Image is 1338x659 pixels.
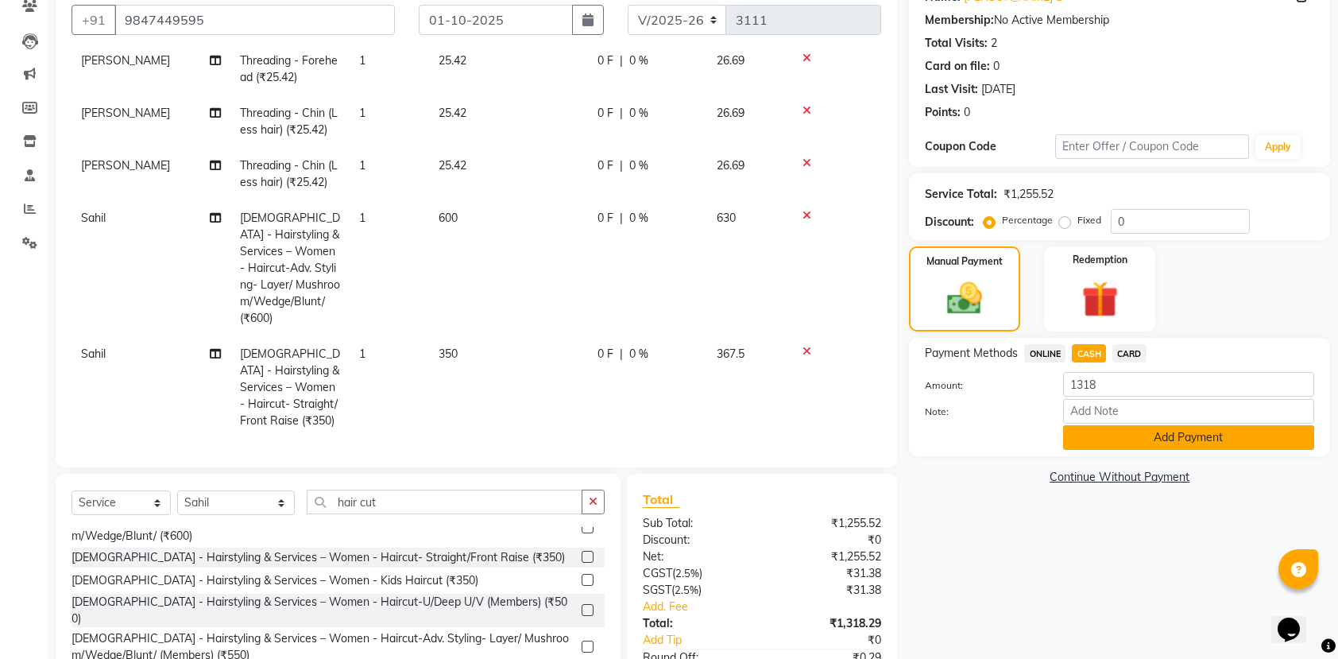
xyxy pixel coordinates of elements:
[631,582,762,599] div: ( )
[597,105,613,122] span: 0 F
[620,157,623,174] span: |
[631,615,762,632] div: Total:
[762,565,893,582] div: ₹31.38
[631,515,762,532] div: Sub Total:
[597,52,613,69] span: 0 F
[762,515,893,532] div: ₹1,255.52
[1073,253,1127,267] label: Redemption
[72,549,565,566] div: [DEMOGRAPHIC_DATA] - Hairstyling & Services – Women - Haircut- Straight/Front Raise (₹350)
[912,469,1327,486] a: Continue Without Payment
[631,565,762,582] div: ( )
[439,158,466,173] span: 25.42
[81,158,170,173] span: [PERSON_NAME]
[631,549,762,565] div: Net:
[597,157,613,174] span: 0 F
[81,347,106,361] span: Sahil
[240,211,340,325] span: [DEMOGRAPHIC_DATA] - Hairstyling & Services – Women - Haircut-Adv. Styling- Layer/ Mushroom/Wedge...
[620,105,623,122] span: |
[439,106,466,120] span: 25.42
[631,532,762,549] div: Discount:
[981,81,1015,98] div: [DATE]
[925,186,997,203] div: Service Total:
[1112,344,1147,362] span: CARD
[762,615,893,632] div: ₹1,318.29
[1063,372,1314,397] input: Amount
[913,378,1050,393] label: Amount:
[359,53,365,68] span: 1
[762,532,893,549] div: ₹0
[675,567,699,580] span: 2.5%
[1063,399,1314,424] input: Add Note
[675,583,698,596] span: 2.5%
[993,58,1000,75] div: 0
[629,346,648,362] span: 0 %
[240,158,338,189] span: Threading - Chin (Less hair) (₹25.42)
[359,158,365,173] span: 1
[925,214,974,231] div: Discount:
[926,254,1003,269] label: Manual Payment
[762,549,893,565] div: ₹1,255.52
[597,346,613,362] span: 0 F
[629,157,648,174] span: 0 %
[925,81,978,98] div: Last Visit:
[925,138,1054,155] div: Coupon Code
[762,582,893,599] div: ₹31.38
[631,632,784,649] a: Add Tip
[1003,186,1054,203] div: ₹1,255.52
[439,211,458,225] span: 600
[307,490,582,514] input: Search or Scan
[439,53,466,68] span: 25.42
[717,53,744,68] span: 26.69
[717,211,736,225] span: 630
[72,594,575,627] div: [DEMOGRAPHIC_DATA] - Hairstyling & Services – Women - Haircut-U/Deep U/V (Members) (₹500)
[1063,425,1314,450] button: Add Payment
[717,106,744,120] span: 26.69
[1024,344,1065,362] span: ONLINE
[913,405,1050,419] label: Note:
[81,53,170,68] span: [PERSON_NAME]
[81,211,106,225] span: Sahil
[784,632,894,649] div: ₹0
[240,347,340,428] span: [DEMOGRAPHIC_DATA] - Hairstyling & Services – Women - Haircut- Straight/Front Raise (₹350)
[643,583,671,597] span: SGST
[643,491,679,508] span: Total
[936,278,993,319] img: _cash.svg
[1255,135,1301,159] button: Apply
[991,35,997,52] div: 2
[643,566,672,580] span: CGST
[925,58,990,75] div: Card on file:
[925,12,994,29] div: Membership:
[359,211,365,225] span: 1
[717,158,744,173] span: 26.69
[620,210,623,227] span: |
[359,106,365,120] span: 1
[1072,344,1106,362] span: CASH
[597,210,613,227] span: 0 F
[629,52,648,69] span: 0 %
[72,572,478,589] div: [DEMOGRAPHIC_DATA] - Hairstyling & Services – Women - Kids Haircut (₹350)
[925,104,961,121] div: Points:
[439,347,458,361] span: 350
[72,511,575,545] div: [DEMOGRAPHIC_DATA] - Hairstyling & Services – Women - Haircut-Adv. Styling- Layer/ Mushroom/Wedge...
[114,5,395,35] input: Search by Name/Mobile/Email/Code
[1271,595,1322,643] iframe: chat widget
[1002,213,1053,227] label: Percentage
[964,104,970,121] div: 0
[620,52,623,69] span: |
[620,346,623,362] span: |
[240,106,338,137] span: Threading - Chin (Less hair) (₹25.42)
[72,5,116,35] button: +91
[925,345,1018,362] span: Payment Methods
[359,347,365,361] span: 1
[1077,213,1101,227] label: Fixed
[629,105,648,122] span: 0 %
[631,599,893,615] a: Add. Fee
[925,35,988,52] div: Total Visits:
[925,12,1314,29] div: No Active Membership
[717,347,744,361] span: 367.5
[81,106,170,120] span: [PERSON_NAME]
[1070,277,1130,322] img: _gift.svg
[629,210,648,227] span: 0 %
[1055,134,1250,159] input: Enter Offer / Coupon Code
